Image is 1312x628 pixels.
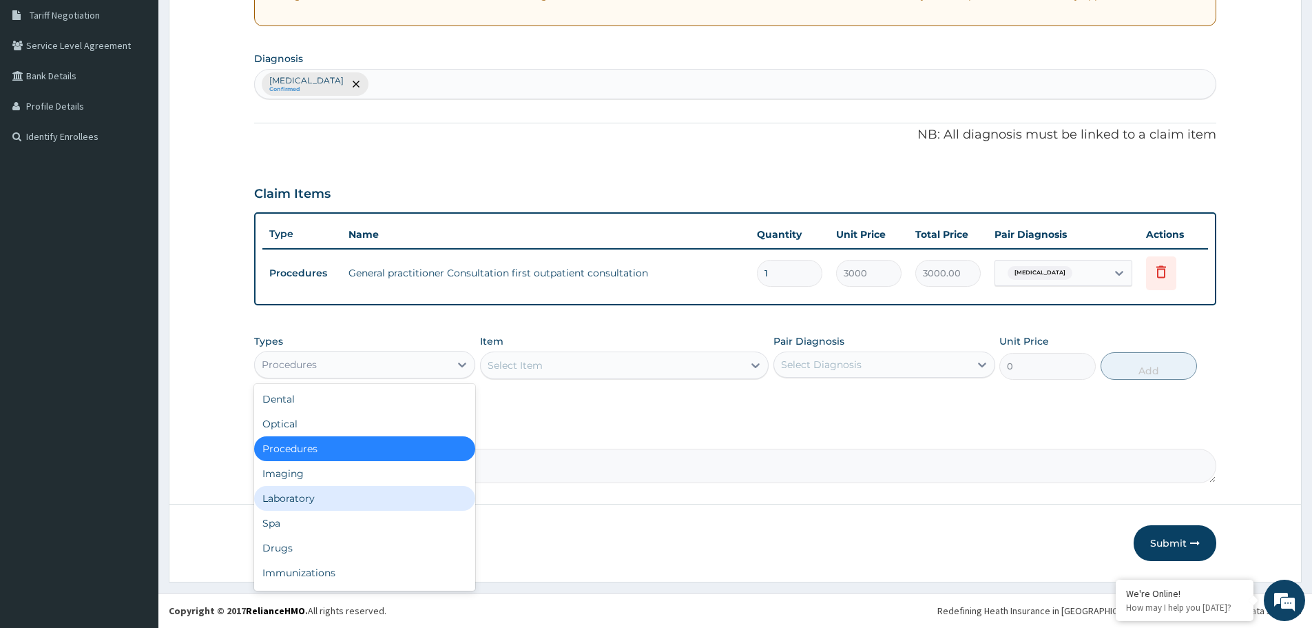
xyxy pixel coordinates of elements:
[7,376,262,425] textarea: Type your message and hit 'Enter'
[80,174,190,313] span: We're online!
[999,334,1049,348] label: Unit Price
[262,221,342,247] th: Type
[254,511,475,536] div: Spa
[25,69,56,103] img: d_794563401_company_1708531726252_794563401
[262,358,317,372] div: Procedures
[254,429,1216,441] label: Comment
[169,605,308,617] strong: Copyright © 2017 .
[72,77,231,95] div: Chat with us now
[158,593,1312,628] footer: All rights reserved.
[30,9,100,21] span: Tariff Negotiation
[254,126,1216,144] p: NB: All diagnosis must be linked to a claim item
[254,585,475,610] div: Others
[254,387,475,412] div: Dental
[269,75,344,86] p: [MEDICAL_DATA]
[254,536,475,560] div: Drugs
[262,261,342,286] td: Procedures
[269,86,344,93] small: Confirmed
[750,221,829,248] th: Quantity
[1126,587,1243,600] div: We're Online!
[988,221,1139,248] th: Pair Diagnosis
[342,221,750,248] th: Name
[254,461,475,486] div: Imaging
[254,486,475,511] div: Laboratory
[254,187,331,202] h3: Claim Items
[350,78,362,90] span: remove selection option
[254,336,283,347] label: Types
[1134,525,1216,561] button: Submit
[1139,221,1208,248] th: Actions
[829,221,908,248] th: Unit Price
[254,412,475,436] div: Optical
[480,334,503,348] label: Item
[1008,266,1072,280] span: [MEDICAL_DATA]
[1126,602,1243,614] p: How may I help you today?
[908,221,988,248] th: Total Price
[937,604,1302,618] div: Redefining Heath Insurance in [GEOGRAPHIC_DATA] using Telemedicine and Data Science!
[342,259,750,287] td: General practitioner Consultation first outpatient consultation
[254,560,475,585] div: Immunizations
[246,605,305,617] a: RelianceHMO
[1101,352,1197,380] button: Add
[781,358,862,372] div: Select Diagnosis
[254,52,303,65] label: Diagnosis
[226,7,259,40] div: Minimize live chat window
[254,436,475,461] div: Procedures
[488,358,543,372] div: Select Item
[773,334,844,348] label: Pair Diagnosis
